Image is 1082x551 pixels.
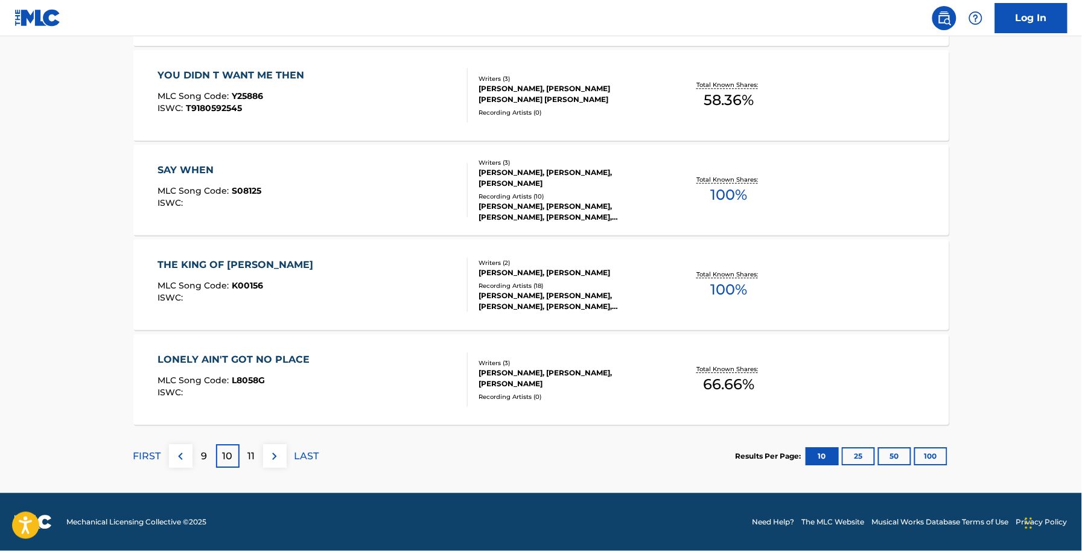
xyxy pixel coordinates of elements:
[711,279,748,301] span: 100 %
[697,175,762,184] p: Total Known Shares:
[14,515,52,529] img: logo
[479,281,661,290] div: Recording Artists ( 18 )
[479,83,661,105] div: [PERSON_NAME], [PERSON_NAME] [PERSON_NAME] [PERSON_NAME]
[479,167,661,189] div: [PERSON_NAME], [PERSON_NAME], [PERSON_NAME]
[479,368,661,389] div: [PERSON_NAME], [PERSON_NAME], [PERSON_NAME]
[232,280,263,291] span: K00156
[232,375,265,386] span: L8058G
[479,258,661,267] div: Writers ( 2 )
[964,6,988,30] div: Help
[158,375,232,386] span: MLC Song Code :
[158,280,232,291] span: MLC Song Code :
[479,358,661,368] div: Writers ( 3 )
[479,290,661,312] div: [PERSON_NAME], [PERSON_NAME], [PERSON_NAME], [PERSON_NAME], [PERSON_NAME]
[479,158,661,167] div: Writers ( 3 )
[247,449,255,463] p: 11
[186,103,242,113] span: T9180592545
[173,449,188,463] img: left
[232,91,263,101] span: Y25886
[479,108,661,117] div: Recording Artists ( 0 )
[158,185,232,196] span: MLC Song Code :
[479,267,661,278] div: [PERSON_NAME], [PERSON_NAME]
[223,449,233,463] p: 10
[753,517,795,527] a: Need Help?
[158,103,186,113] span: ISWC :
[1022,493,1082,551] iframe: Chat Widget
[932,6,956,30] a: Public Search
[294,449,319,463] p: LAST
[937,11,952,25] img: search
[479,74,661,83] div: Writers ( 3 )
[1016,517,1068,527] a: Privacy Policy
[267,449,282,463] img: right
[806,447,839,465] button: 10
[232,185,261,196] span: S08125
[704,89,754,111] span: 58.36 %
[842,447,875,465] button: 25
[158,258,319,272] div: THE KING OF [PERSON_NAME]
[201,449,207,463] p: 9
[158,292,186,303] span: ISWC :
[878,447,911,465] button: 50
[14,9,61,27] img: MLC Logo
[158,68,310,83] div: YOU DIDN T WANT ME THEN
[711,184,748,206] span: 100 %
[969,11,983,25] img: help
[158,197,186,208] span: ISWC :
[479,392,661,401] div: Recording Artists ( 0 )
[736,451,804,462] p: Results Per Page:
[158,91,232,101] span: MLC Song Code :
[697,80,762,89] p: Total Known Shares:
[133,334,949,425] a: LONELY AIN'T GOT NO PLACEMLC Song Code:L8058GISWC:Writers (3)[PERSON_NAME], [PERSON_NAME], [PERSO...
[66,517,206,527] span: Mechanical Licensing Collective © 2025
[133,449,161,463] p: FIRST
[479,201,661,223] div: [PERSON_NAME], [PERSON_NAME], [PERSON_NAME], [PERSON_NAME], [PERSON_NAME], [PERSON_NAME]
[697,270,762,279] p: Total Known Shares:
[133,50,949,141] a: YOU DIDN T WANT ME THENMLC Song Code:Y25886ISWC:T9180592545Writers (3)[PERSON_NAME], [PERSON_NAME...
[1025,505,1033,541] div: Drag
[158,387,186,398] span: ISWC :
[914,447,947,465] button: 100
[133,240,949,330] a: THE KING OF [PERSON_NAME]MLC Song Code:K00156ISWC:Writers (2)[PERSON_NAME], [PERSON_NAME]Recordin...
[158,163,261,177] div: SAY WHEN
[872,517,1009,527] a: Musical Works Database Terms of Use
[995,3,1068,33] a: Log In
[133,145,949,235] a: SAY WHENMLC Song Code:S08125ISWC:Writers (3)[PERSON_NAME], [PERSON_NAME], [PERSON_NAME]Recording ...
[158,352,316,367] div: LONELY AIN'T GOT NO PLACE
[479,192,661,201] div: Recording Artists ( 10 )
[802,517,865,527] a: The MLC Website
[704,374,755,395] span: 66.66 %
[697,365,762,374] p: Total Known Shares:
